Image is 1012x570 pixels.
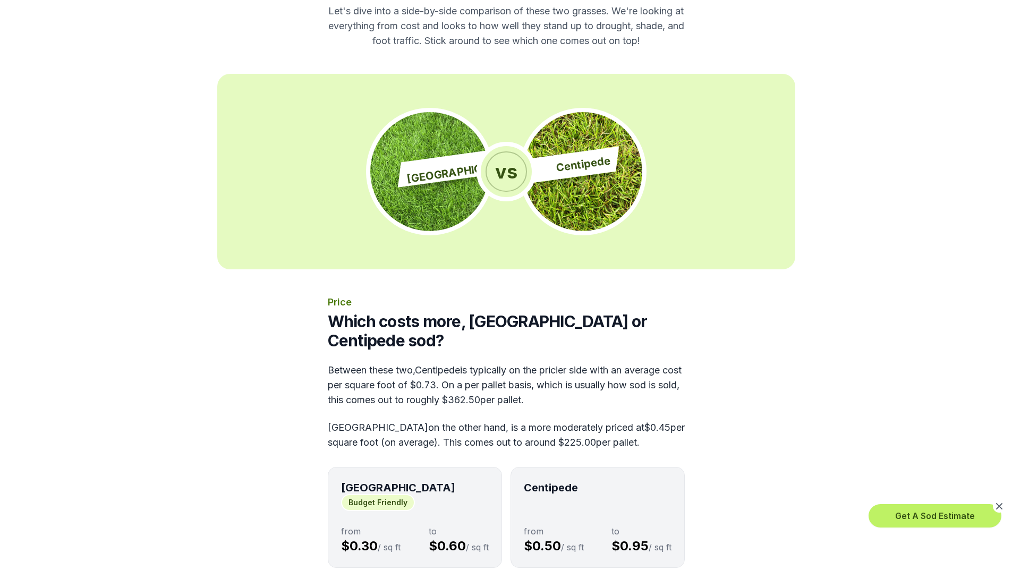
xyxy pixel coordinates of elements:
button: Get A Sod Estimate [869,504,1001,528]
p: [GEOGRAPHIC_DATA] on the other hand, is a more moderately priced at $0.45 per square foot (on ave... [328,420,685,450]
span: Centipede [555,153,611,175]
span: Budget Friendly [341,494,415,511]
p: Between these two, Centipede is typically on the pricier side with an average cost per square foo... [328,363,685,407]
span: [GEOGRAPHIC_DATA] [406,156,521,186]
strong: [GEOGRAPHIC_DATA] [341,481,455,494]
img: Close up photo of Bahia sod [370,112,489,231]
p: Let's dive into a side-by-side comparison of these two grasses. We're looking at everything from ... [328,4,685,48]
h2: Which costs more, [GEOGRAPHIC_DATA] or Centipede sod? [328,312,685,350]
strong: Centipede [524,481,578,494]
img: Close up photo of Centipede sod [523,112,642,231]
span: vs [486,151,527,192]
p: Price [328,295,685,310]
